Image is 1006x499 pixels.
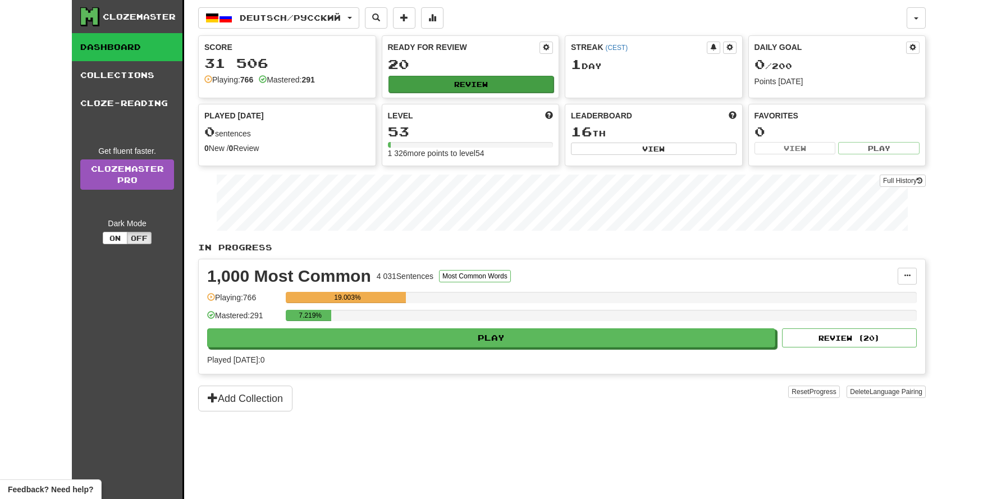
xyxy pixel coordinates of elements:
[388,76,554,93] button: Review
[204,42,370,53] div: Score
[207,268,371,285] div: 1,000 Most Common
[393,7,415,29] button: Add sentence to collection
[788,386,839,398] button: ResetProgress
[388,110,413,121] span: Level
[240,75,253,84] strong: 766
[571,42,707,53] div: Streak
[388,148,554,159] div: 1 326 more points to level 54
[754,76,920,87] div: Points [DATE]
[80,159,174,190] a: ClozemasterPro
[571,57,737,72] div: Day
[754,125,920,139] div: 0
[810,388,836,396] span: Progress
[571,123,592,139] span: 16
[388,57,554,71] div: 20
[103,232,127,244] button: On
[229,144,234,153] strong: 0
[204,143,370,154] div: New / Review
[439,270,511,282] button: Most Common Words
[289,292,405,303] div: 19.003%
[8,484,93,495] span: Open feedback widget
[782,328,917,347] button: Review (20)
[103,11,176,22] div: Clozemaster
[571,125,737,139] div: th
[754,61,792,71] span: / 200
[204,110,264,121] span: Played [DATE]
[301,75,314,84] strong: 291
[207,328,775,347] button: Play
[870,388,922,396] span: Language Pairing
[204,144,209,153] strong: 0
[207,292,280,310] div: Playing: 766
[377,271,433,282] div: 4 031 Sentences
[729,110,737,121] span: This week in points, UTC
[847,386,926,398] button: DeleteLanguage Pairing
[289,310,331,321] div: 7.219%
[388,125,554,139] div: 53
[880,175,926,187] button: Full History
[204,125,370,139] div: sentences
[72,89,182,117] a: Cloze-Reading
[198,386,292,411] button: Add Collection
[198,7,359,29] button: Deutsch/Русский
[72,33,182,61] a: Dashboard
[204,123,215,139] span: 0
[259,74,315,85] div: Mastered:
[198,242,926,253] p: In Progress
[571,56,582,72] span: 1
[754,110,920,121] div: Favorites
[365,7,387,29] button: Search sentences
[80,145,174,157] div: Get fluent faster.
[72,61,182,89] a: Collections
[754,56,765,72] span: 0
[80,218,174,229] div: Dark Mode
[204,56,370,70] div: 31 506
[838,142,920,154] button: Play
[207,355,264,364] span: Played [DATE]: 0
[127,232,152,244] button: Off
[571,143,737,155] button: View
[571,110,632,121] span: Leaderboard
[605,44,628,52] a: (CEST)
[204,74,253,85] div: Playing:
[545,110,553,121] span: Score more points to level up
[388,42,540,53] div: Ready for Review
[207,310,280,328] div: Mastered: 291
[754,142,836,154] button: View
[240,13,341,22] span: Deutsch / Русский
[421,7,443,29] button: More stats
[754,42,907,54] div: Daily Goal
